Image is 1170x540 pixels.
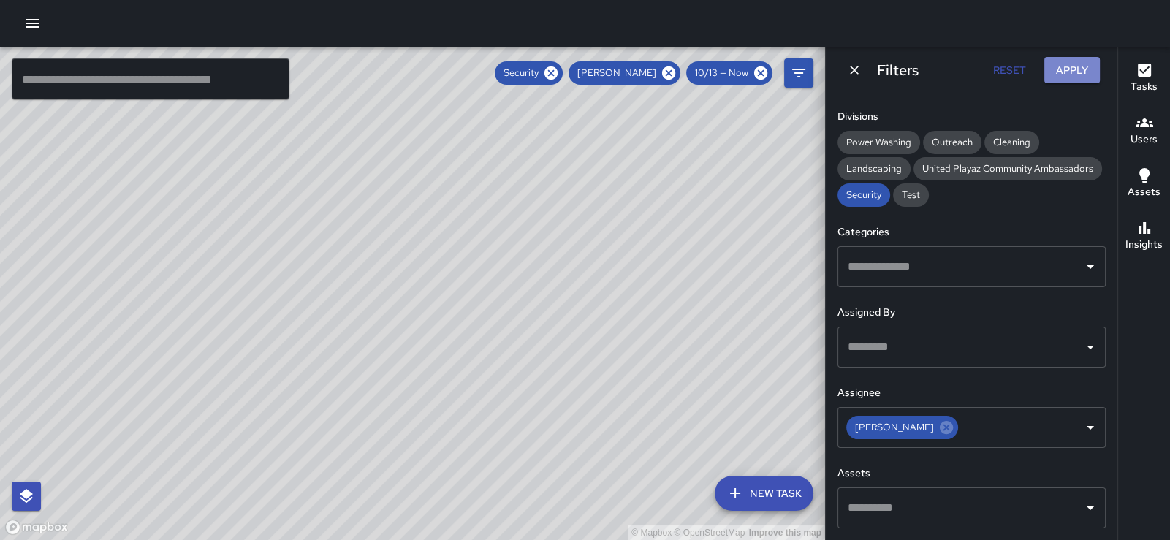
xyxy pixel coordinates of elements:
[495,61,563,85] div: Security
[986,57,1033,84] button: Reset
[984,131,1039,154] div: Cleaning
[913,161,1102,176] span: United Playaz Community Ambassadors
[837,161,911,176] span: Landscaping
[686,61,772,85] div: 10/13 — Now
[1131,79,1158,95] h6: Tasks
[843,59,865,81] button: Dismiss
[837,385,1106,401] h6: Assignee
[495,66,547,80] span: Security
[877,58,919,82] h6: Filters
[569,66,665,80] span: [PERSON_NAME]
[1118,158,1170,210] button: Assets
[984,135,1039,150] span: Cleaning
[837,188,890,202] span: Security
[837,465,1106,482] h6: Assets
[1125,237,1163,253] h6: Insights
[1118,53,1170,105] button: Tasks
[1080,337,1101,357] button: Open
[837,305,1106,321] h6: Assigned By
[837,135,920,150] span: Power Washing
[893,188,929,202] span: Test
[913,157,1102,180] div: United Playaz Community Ambassadors
[1131,132,1158,148] h6: Users
[1080,498,1101,518] button: Open
[1118,105,1170,158] button: Users
[846,416,958,439] div: [PERSON_NAME]
[837,109,1106,125] h6: Divisions
[715,476,813,511] button: New Task
[569,61,680,85] div: [PERSON_NAME]
[837,131,920,154] div: Power Washing
[1118,210,1170,263] button: Insights
[893,183,929,207] div: Test
[923,135,981,150] span: Outreach
[846,420,943,435] span: [PERSON_NAME]
[686,66,757,80] span: 10/13 — Now
[1128,184,1160,200] h6: Assets
[837,157,911,180] div: Landscaping
[923,131,981,154] div: Outreach
[1080,256,1101,277] button: Open
[1080,417,1101,438] button: Open
[837,183,890,207] div: Security
[784,58,813,88] button: Filters
[837,224,1106,240] h6: Categories
[1044,57,1100,84] button: Apply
